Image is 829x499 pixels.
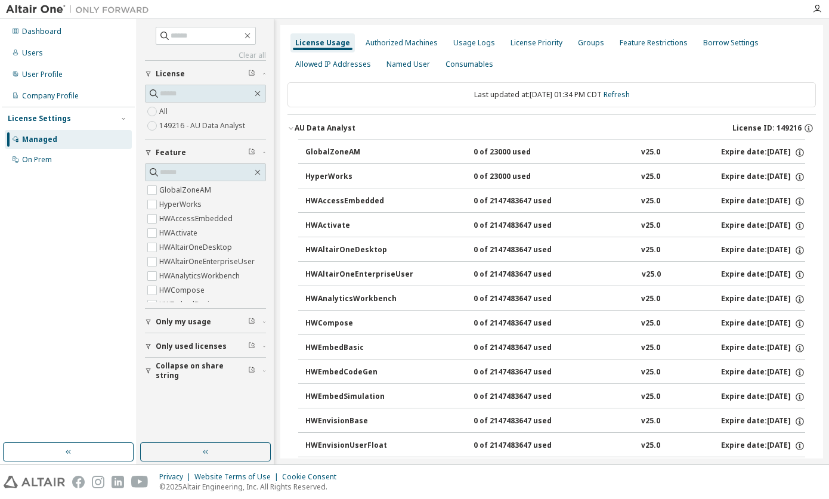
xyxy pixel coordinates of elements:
div: License Usage [295,38,350,48]
div: v25.0 [641,416,660,427]
button: License [145,61,266,87]
button: Feature [145,140,266,166]
button: HWEmbedSimulation0 of 2147483647 usedv25.0Expire date:[DATE] [305,384,805,410]
span: Collapse on share string [156,361,248,380]
img: youtube.svg [131,476,149,488]
label: HWCompose [159,283,207,297]
div: 0 of 2147483647 used [474,416,581,427]
div: 0 of 2147483647 used [474,196,581,207]
div: v25.0 [641,221,660,231]
a: Clear all [145,51,266,60]
label: All [159,104,170,119]
div: 0 of 2147483647 used [474,367,581,378]
div: HWAltairOneDesktop [305,245,413,256]
div: Last updated at: [DATE] 01:34 PM CDT [287,82,816,107]
span: Only my usage [156,317,211,327]
button: HyperWorks0 of 23000 usedv25.0Expire date:[DATE] [305,164,805,190]
div: Feature Restrictions [620,38,688,48]
div: Consumables [446,60,493,69]
div: HWEnvisionUserFloat [305,441,413,451]
div: AU Data Analyst [295,123,355,133]
img: altair_logo.svg [4,476,65,488]
div: v25.0 [641,318,660,329]
div: 0 of 23000 used [474,147,581,158]
img: Altair One [6,4,155,16]
div: Dashboard [22,27,61,36]
div: v25.0 [641,392,660,402]
div: HWAnalyticsWorkbench [305,294,413,305]
div: Expire date: [DATE] [721,367,805,378]
div: Expire date: [DATE] [721,269,805,280]
div: Expire date: [DATE] [721,416,805,427]
div: License Settings [8,114,71,123]
div: v25.0 [641,367,660,378]
div: Managed [22,135,57,144]
button: Only used licenses [145,333,266,359]
div: Privacy [159,472,194,482]
img: instagram.svg [92,476,104,488]
div: v25.0 [641,245,660,256]
div: Website Terms of Use [194,472,282,482]
div: v25.0 [641,196,660,207]
div: v25.0 [641,441,660,451]
label: HWAnalyticsWorkbench [159,269,242,283]
button: HWEnvisionBase0 of 2147483647 usedv25.0Expire date:[DATE] [305,408,805,435]
span: Clear filter [248,148,255,157]
p: © 2025 Altair Engineering, Inc. All Rights Reserved. [159,482,344,492]
label: 149216 - AU Data Analyst [159,119,248,133]
div: On Prem [22,155,52,165]
div: HWEmbedSimulation [305,392,413,402]
button: Collapse on share string [145,358,266,384]
div: Usage Logs [453,38,495,48]
div: v25.0 [641,147,660,158]
label: HWEmbedBasic [159,297,215,312]
div: Expire date: [DATE] [721,172,805,182]
img: facebook.svg [72,476,85,488]
div: v25.0 [642,269,661,280]
label: HWActivate [159,226,200,240]
div: Expire date: [DATE] [721,392,805,402]
button: HWCompose0 of 2147483647 usedv25.0Expire date:[DATE] [305,311,805,337]
div: HWEmbedCodeGen [305,367,413,378]
div: 0 of 2147483647 used [474,392,581,402]
div: v25.0 [641,343,660,354]
span: Clear filter [248,366,255,376]
div: 0 of 2147483647 used [474,343,581,354]
div: Expire date: [DATE] [721,343,805,354]
div: Expire date: [DATE] [721,318,805,329]
div: User Profile [22,70,63,79]
button: Only my usage [145,309,266,335]
div: HyperWorks [305,172,413,182]
div: v25.0 [641,294,660,305]
a: Refresh [604,89,630,100]
div: HWCompose [305,318,413,329]
label: HyperWorks [159,197,204,212]
span: License ID: 149216 [732,123,802,133]
button: HWAltairOneEnterpriseUser0 of 2147483647 usedv25.0Expire date:[DATE] [305,262,805,288]
label: HWAccessEmbedded [159,212,235,226]
div: Named User [386,60,430,69]
div: License Priority [511,38,562,48]
div: 0 of 2147483647 used [474,318,581,329]
label: HWAltairOneEnterpriseUser [159,255,257,269]
span: License [156,69,185,79]
div: HWAltairOneEnterpriseUser [305,269,413,280]
button: HWAccessEmbedded0 of 2147483647 usedv25.0Expire date:[DATE] [305,188,805,215]
label: GlobalZoneAM [159,183,214,197]
div: Expire date: [DATE] [721,441,805,451]
div: 0 of 2147483647 used [474,294,581,305]
span: Clear filter [248,69,255,79]
div: HWAccessEmbedded [305,196,413,207]
div: Expire date: [DATE] [721,196,805,207]
div: HWEmbedBasic [305,343,413,354]
span: Clear filter [248,342,255,351]
div: Borrow Settings [703,38,759,48]
div: v25.0 [641,172,660,182]
div: GlobalZoneAM [305,147,413,158]
div: 0 of 2147483647 used [474,441,581,451]
div: Allowed IP Addresses [295,60,371,69]
div: Expire date: [DATE] [721,221,805,231]
img: linkedin.svg [112,476,124,488]
div: Expire date: [DATE] [721,294,805,305]
div: Groups [578,38,604,48]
